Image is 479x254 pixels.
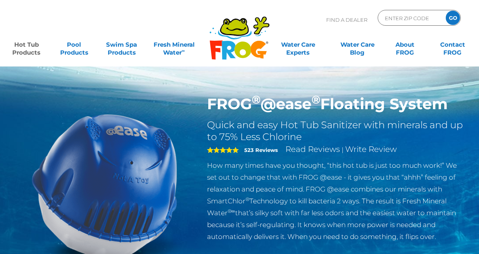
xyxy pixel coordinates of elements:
[326,10,367,30] p: Find A Dealer
[312,93,320,106] sup: ®
[207,119,466,143] h2: Quick and easy Hot Tub Sanitizer with minerals and up to 75% Less Chlorine
[207,147,239,153] span: 5
[446,11,460,25] input: GO
[339,37,376,53] a: Water CareBlog
[245,196,249,202] sup: ®
[207,159,466,243] p: How many times have you thought, “this hot tub is just too much work!” We set out to change that ...
[55,37,93,53] a: PoolProducts
[207,95,466,113] h1: FROG @ease Floating System
[386,37,424,53] a: AboutFROG
[151,37,197,53] a: Fresh MineralWater∞
[285,144,340,154] a: Read Reviews
[384,12,437,24] input: Zip Code Form
[434,37,471,53] a: ContactFROG
[228,208,235,214] sup: ®∞
[252,93,260,106] sup: ®
[345,144,397,154] a: Write Review
[244,147,278,153] strong: 523 Reviews
[342,146,344,154] span: |
[182,48,185,53] sup: ∞
[8,37,45,53] a: Hot TubProducts
[268,37,328,53] a: Water CareExperts
[103,37,141,53] a: Swim SpaProducts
